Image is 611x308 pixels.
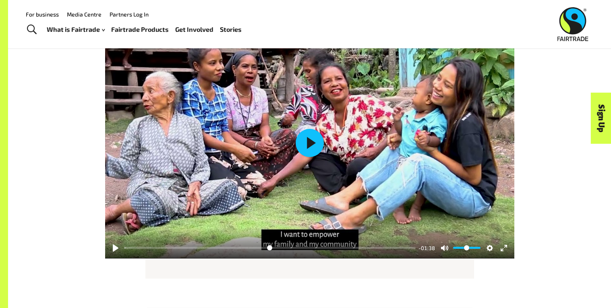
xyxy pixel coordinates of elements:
button: Play [109,242,122,254]
a: Fairtrade Products [111,24,169,35]
a: For business [26,11,59,18]
img: Fairtrade Australia New Zealand logo [557,7,588,41]
button: Play [296,129,324,157]
input: Seek [124,244,416,252]
div: Current time [416,244,437,252]
a: What is Fairtrade [47,24,105,35]
a: Stories [220,24,242,35]
a: Get Involved [175,24,213,35]
a: Toggle Search [22,20,41,40]
a: Partners Log In [110,11,149,18]
input: Volume [453,244,481,252]
a: Media Centre [67,11,101,18]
